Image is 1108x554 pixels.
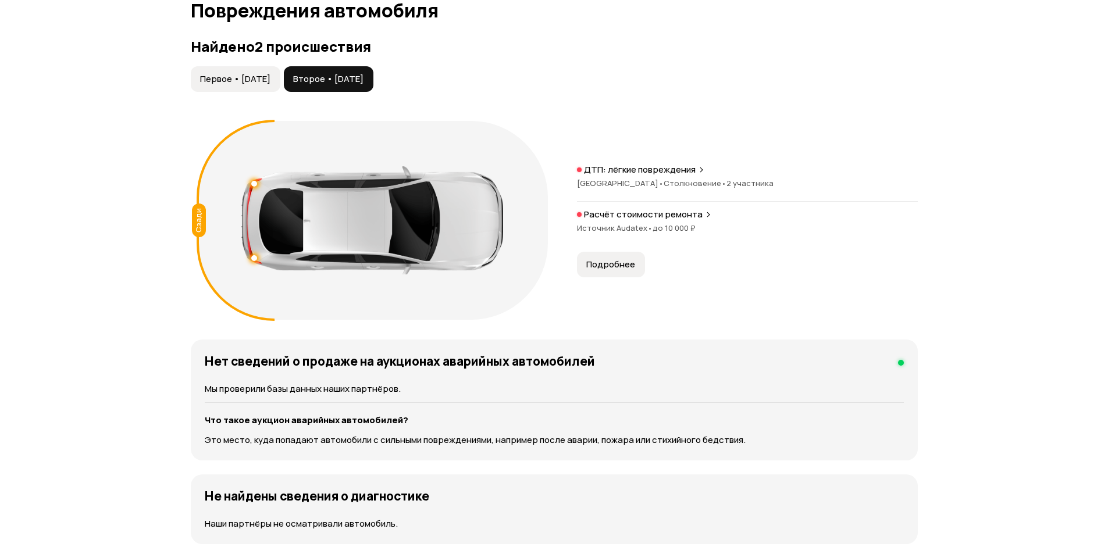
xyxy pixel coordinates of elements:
[586,259,635,270] span: Подробнее
[726,178,774,188] span: 2 участника
[584,209,703,220] p: Расчёт стоимости ремонта
[200,73,270,85] span: Первое • [DATE]
[664,178,726,188] span: Столкновение
[205,383,904,395] p: Мы проверили базы данных наших партнёров.
[191,66,280,92] button: Первое • [DATE]
[577,223,653,233] span: Источник Audatex
[284,66,373,92] button: Второе • [DATE]
[653,223,696,233] span: до 10 000 ₽
[205,434,904,446] p: Это место, куда попадают автомобили с сильными повреждениями, например после аварии, пожара или с...
[205,353,595,369] h4: Нет сведений о продаже на аукционах аварийных автомобилей
[293,73,364,85] span: Второе • [DATE]
[721,178,726,188] span: •
[205,488,429,503] h4: Не найдены сведения о диагностике
[658,178,664,188] span: •
[577,252,645,277] button: Подробнее
[647,223,653,233] span: •
[205,414,408,426] strong: Что такое аукцион аварийных автомобилей?
[191,38,918,55] h3: Найдено 2 происшествия
[192,203,206,237] div: Сзади
[577,178,664,188] span: [GEOGRAPHIC_DATA]
[205,517,904,530] p: Наши партнёры не осматривали автомобиль.
[584,164,696,176] p: ДТП: лёгкие повреждения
